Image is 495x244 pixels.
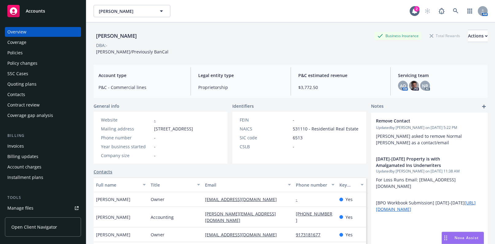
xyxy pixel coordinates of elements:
div: Year business started [101,143,152,150]
span: - [293,117,294,123]
a: [PHONE_NUMBER] [296,211,332,223]
a: - [154,117,156,123]
span: [PERSON_NAME] [96,196,130,203]
span: P&C estimated revenue [298,72,383,79]
div: Billing updates [7,152,38,161]
button: Nova Assist [442,232,484,244]
span: - [154,134,156,141]
span: NR [422,83,428,89]
span: Yes [346,231,353,238]
a: Manage files [5,203,81,213]
span: Owner [151,231,164,238]
span: [PERSON_NAME] [96,231,130,238]
span: Remove Contact [376,118,467,124]
a: [PERSON_NAME][EMAIL_ADDRESS][DOMAIN_NAME] [205,211,276,223]
span: Yes [346,214,353,220]
a: Contract review [5,100,81,110]
button: Phone number [293,177,337,192]
a: Account charges [5,162,81,172]
div: Website [101,117,152,123]
span: General info [94,103,119,109]
p: [BPO Workbook Submission] [DATE]-[DATE] [376,199,483,212]
a: Policy changes [5,58,81,68]
a: Billing updates [5,152,81,161]
div: Quoting plans [7,79,37,89]
div: Full name [96,182,139,188]
span: - [154,143,156,150]
button: Full name [94,177,148,192]
span: [PERSON_NAME] asked to remove Normal [PERSON_NAME] as a contact/email [376,133,463,145]
div: Phone number [101,134,152,141]
a: Overview [5,27,81,37]
img: photo [409,81,419,91]
div: Overview [7,27,26,37]
div: Drag to move [442,232,450,244]
div: Billing [5,133,81,139]
span: - [293,143,294,150]
span: 6513 [293,134,303,141]
button: Title [148,177,203,192]
span: Owner [151,196,164,203]
span: [PERSON_NAME]/Previously BanCal [96,49,168,55]
div: Total Rewards [427,32,463,40]
a: Contacts [94,168,112,175]
span: Accounts [26,9,45,14]
a: 9173181677 [296,232,325,238]
button: Actions [468,30,488,42]
div: NAICS [240,126,290,132]
a: Switch app [464,5,476,17]
div: Contract review [7,100,40,110]
a: Installment plans [5,172,81,182]
span: Notes [371,103,384,110]
div: Email [205,182,284,188]
span: - [154,152,156,159]
span: Open Client Navigator [11,224,57,230]
div: CSLB [240,143,290,150]
div: 2 [414,6,420,12]
div: DBA: - [96,42,107,48]
a: - [296,196,302,202]
a: SSC Cases [5,69,81,79]
span: AO [400,83,406,89]
span: Account type [99,72,183,79]
span: [STREET_ADDRESS] [154,126,193,132]
div: Company size [101,152,152,159]
span: [PERSON_NAME] [99,8,152,14]
button: [PERSON_NAME] [94,5,170,17]
span: Accounting [151,214,174,220]
div: Coverage gap analysis [7,110,53,120]
div: Invoices [7,141,24,151]
div: Installment plans [7,172,43,182]
div: SIC code [240,134,290,141]
span: Updated by [PERSON_NAME] on [DATE] 5:22 PM [376,125,483,130]
a: Coverage gap analysis [5,110,81,120]
div: Manage files [7,203,33,213]
a: Invoices [5,141,81,151]
div: Account charges [7,162,41,172]
div: Phone number [296,182,328,188]
a: Accounts [5,2,81,20]
span: [DATE]-[DATE] Property is with Amalgamated Ins Underwriters [376,156,467,168]
a: [EMAIL_ADDRESS][DOMAIN_NAME] [205,232,282,238]
span: P&C - Commercial lines [99,84,183,91]
div: Tools [5,195,81,201]
div: Policy changes [7,58,37,68]
a: Coverage [5,37,81,47]
a: [EMAIL_ADDRESS][DOMAIN_NAME] [205,196,282,202]
a: Search [450,5,462,17]
span: Identifiers [232,103,254,109]
div: SSC Cases [7,69,28,79]
a: Contacts [5,90,81,99]
div: Title [151,182,194,188]
button: Key contact [337,177,366,192]
span: 531110 - Residential Real Estate [293,126,358,132]
span: Proprietorship [198,84,283,91]
div: Key contact [339,182,357,188]
a: add [480,103,488,110]
div: Contacts [7,90,25,99]
span: Legal entity type [198,72,283,79]
div: Business Insurance [374,32,422,40]
div: FEIN [240,117,290,123]
a: Quoting plans [5,79,81,89]
a: Start snowing [421,5,434,17]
